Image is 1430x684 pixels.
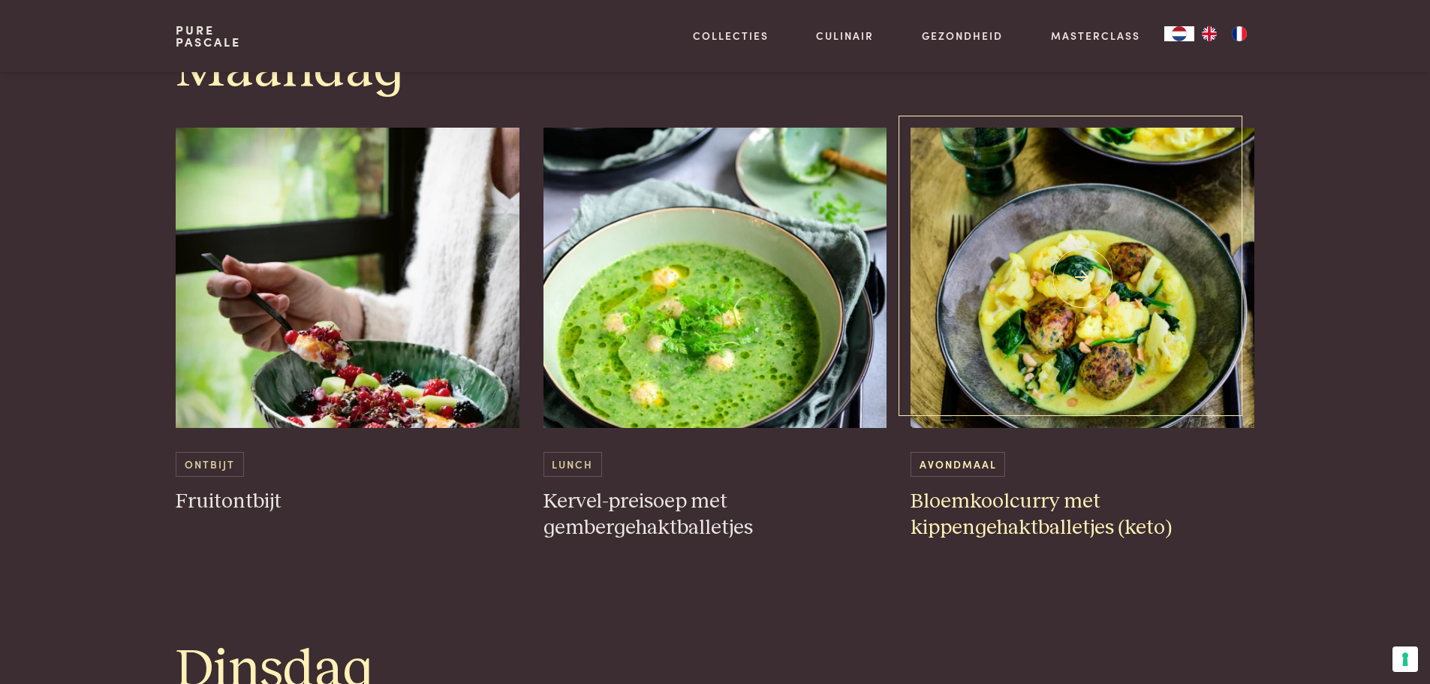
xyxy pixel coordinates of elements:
[816,28,874,44] a: Culinair
[1194,26,1254,41] ul: Language list
[911,128,1254,541] a: Bloemkoolcurry met kippengehaktballetjes (keto) Avondmaal Bloemkoolcurry met kippengehaktballetje...
[922,28,1003,44] a: Gezondheid
[543,128,887,428] img: Kervel-preisoep met gembergehaktballetjes
[911,489,1254,541] h3: Bloemkoolcurry met kippengehaktballetjes (keto)
[911,452,1005,477] span: Avondmaal
[1194,26,1224,41] a: EN
[1164,26,1194,41] div: Language
[176,489,519,515] h3: Fruitontbijt
[543,452,602,477] span: Lunch
[1392,646,1418,672] button: Uw voorkeuren voor toestemming voor trackingtechnologieën
[176,24,241,48] a: PurePascale
[176,128,519,515] a: Fruitontbijt Ontbijt Fruitontbijt
[1224,26,1254,41] a: FR
[176,128,519,428] img: Fruitontbijt
[1164,26,1194,41] a: NL
[176,452,243,477] span: Ontbijt
[1051,28,1140,44] a: Masterclass
[543,128,887,541] a: Kervel-preisoep met gembergehaktballetjes Lunch Kervel-preisoep met gembergehaktballetjes
[543,489,887,541] h3: Kervel-preisoep met gembergehaktballetjes
[1164,26,1254,41] aside: Language selected: Nederlands
[911,128,1254,428] img: Bloemkoolcurry met kippengehaktballetjes (keto)
[693,28,769,44] a: Collecties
